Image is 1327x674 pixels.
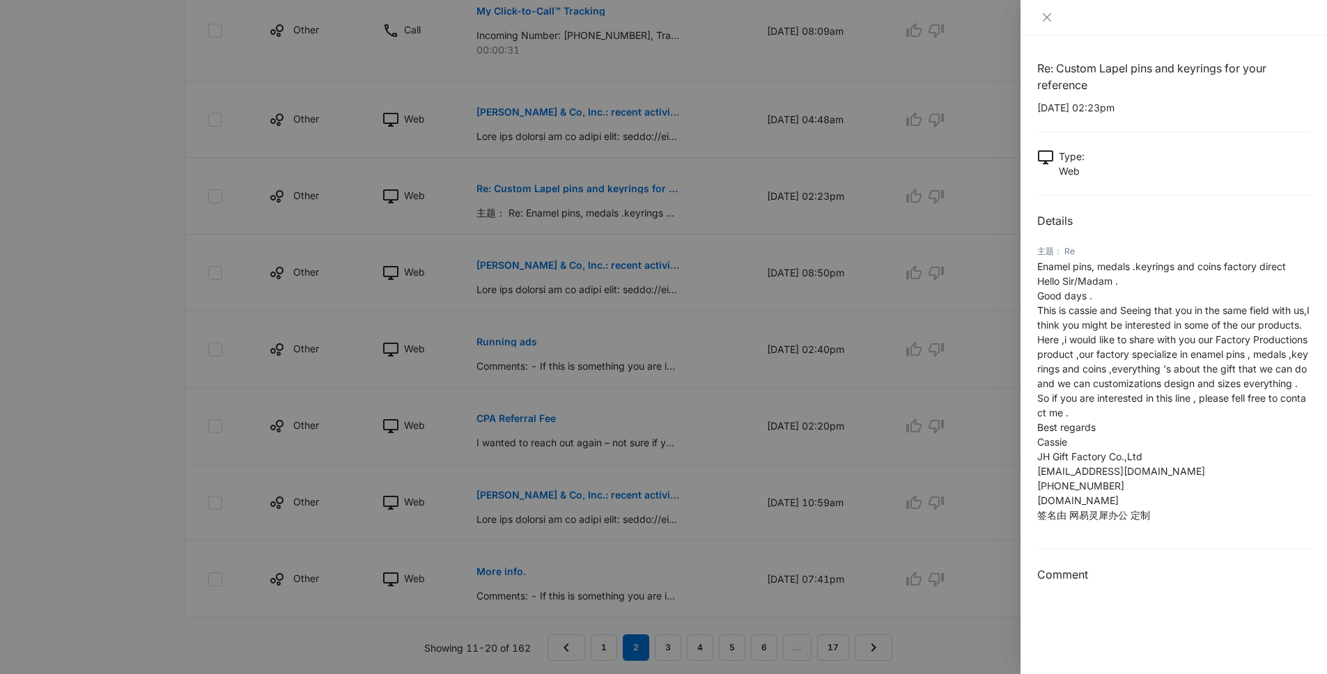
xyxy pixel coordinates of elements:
button: Close [1037,11,1057,24]
span: JH Gift Factory Co.,Ltd [1037,450,1142,462]
span: Hello Sir/Madam . [1037,275,1118,287]
div: 主题： Re [1037,245,1310,258]
p: Web [1059,164,1085,178]
span: 签名由 网易灵犀办公 定制 [1037,509,1150,521]
span: Cassie [1037,436,1067,448]
h3: Comment [1037,566,1310,583]
span: [EMAIL_ADDRESS][DOMAIN_NAME] [1037,465,1205,477]
span: This is cassie and Seeing that you in the same field with us,I think you might be interested in s... [1037,304,1310,331]
span: Best regards [1037,421,1096,433]
span: [DOMAIN_NAME] [1037,494,1119,506]
span: Enamel pins, medals .keyrings and coins factory direct [1037,260,1286,272]
span: Here ,i would like to share with you our Factory Productions product ,our factory specialize in e... [1037,334,1308,389]
span: close [1041,12,1053,23]
p: Type : [1059,149,1085,164]
span: [PHONE_NUMBER] [1037,480,1124,492]
p: [DATE] 02:23pm [1037,100,1310,115]
h2: Details [1037,212,1310,229]
span: So if you are interested in this line , please fell free to contact me . [1037,392,1306,418]
h1: Re: Custom Lapel pins and keyrings for your reference [1037,60,1310,93]
span: Good days . [1037,290,1092,301]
